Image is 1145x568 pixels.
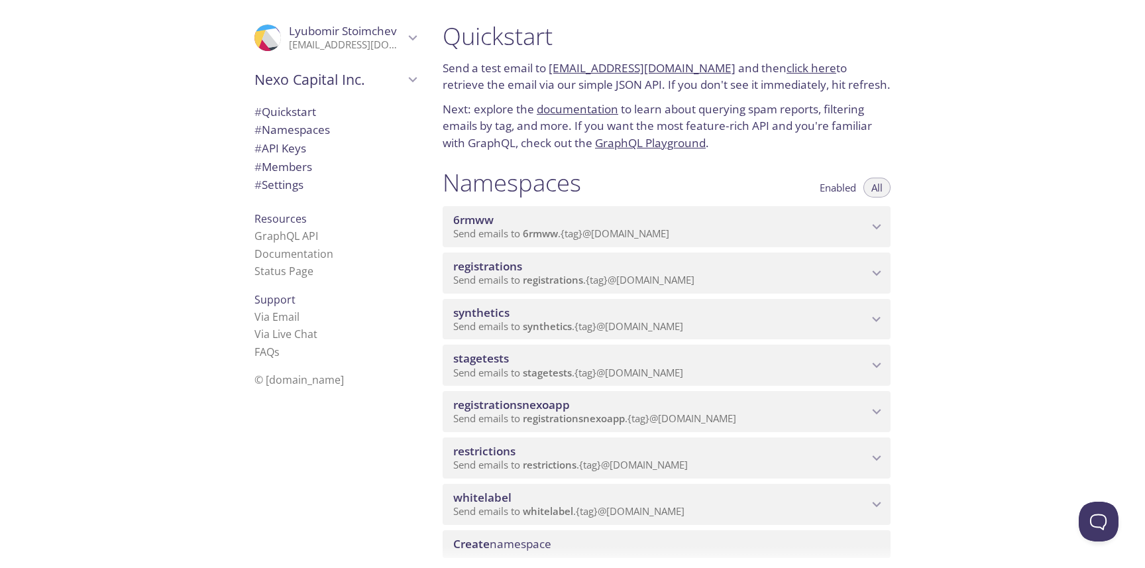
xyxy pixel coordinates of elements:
[244,16,427,60] div: Lyubomir Stoimchev
[523,412,625,425] span: registrationsnexoapp
[244,62,427,97] div: Nexo Capital Inc.
[443,101,891,152] p: Next: explore the to learn about querying spam reports, filtering emails by tag, and more. If you...
[254,177,262,192] span: #
[453,490,512,505] span: whitelabel
[523,458,576,471] span: restrictions
[254,141,262,156] span: #
[443,484,891,525] div: whitelabel namespace
[523,504,573,518] span: whitelabel
[453,351,509,366] span: stagetests
[549,60,736,76] a: [EMAIL_ADDRESS][DOMAIN_NAME]
[443,206,891,247] div: 6rmww namespace
[443,253,891,294] div: registrations namespace
[254,104,262,119] span: #
[443,21,891,51] h1: Quickstart
[254,122,262,137] span: #
[254,70,404,89] span: Nexo Capital Inc.
[254,211,307,226] span: Resources
[254,310,300,324] a: Via Email
[244,158,427,176] div: Members
[254,292,296,307] span: Support
[443,391,891,432] div: registrationsnexoapp namespace
[254,345,280,359] a: FAQ
[523,366,572,379] span: stagetests
[274,345,280,359] span: s
[523,273,583,286] span: registrations
[289,23,397,38] span: Lyubomir Stoimchev
[453,366,683,379] span: Send emails to . {tag} @[DOMAIN_NAME]
[453,412,736,425] span: Send emails to . {tag} @[DOMAIN_NAME]
[254,141,306,156] span: API Keys
[453,397,570,412] span: registrationsnexoapp
[254,159,312,174] span: Members
[453,536,490,551] span: Create
[443,530,891,558] div: Create namespace
[523,319,572,333] span: synthetics
[453,227,669,240] span: Send emails to . {tag} @[DOMAIN_NAME]
[595,135,706,150] a: GraphQL Playground
[254,229,318,243] a: GraphQL API
[254,372,344,387] span: © [DOMAIN_NAME]
[453,536,551,551] span: namespace
[787,60,836,76] a: click here
[254,159,262,174] span: #
[289,38,404,52] p: [EMAIL_ADDRESS][DOMAIN_NAME]
[812,178,864,198] button: Enabled
[443,437,891,479] div: restrictions namespace
[254,247,333,261] a: Documentation
[453,273,694,286] span: Send emails to . {tag} @[DOMAIN_NAME]
[254,327,317,341] a: Via Live Chat
[244,176,427,194] div: Team Settings
[443,345,891,386] div: stagetests namespace
[453,305,510,320] span: synthetics
[1079,502,1118,541] iframe: Help Scout Beacon - Open
[453,443,516,459] span: restrictions
[453,212,494,227] span: 6rmww
[254,177,303,192] span: Settings
[523,227,558,240] span: 6rmww
[443,299,891,340] div: synthetics namespace
[254,264,313,278] a: Status Page
[453,258,522,274] span: registrations
[254,104,316,119] span: Quickstart
[453,458,688,471] span: Send emails to . {tag} @[DOMAIN_NAME]
[453,319,683,333] span: Send emails to . {tag} @[DOMAIN_NAME]
[244,103,427,121] div: Quickstart
[244,121,427,139] div: Namespaces
[443,168,581,198] h1: Namespaces
[443,60,891,93] p: Send a test email to and then to retrieve the email via our simple JSON API. If you don't see it ...
[244,139,427,158] div: API Keys
[537,101,618,117] a: documentation
[453,504,684,518] span: Send emails to . {tag} @[DOMAIN_NAME]
[863,178,891,198] button: All
[254,122,330,137] span: Namespaces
